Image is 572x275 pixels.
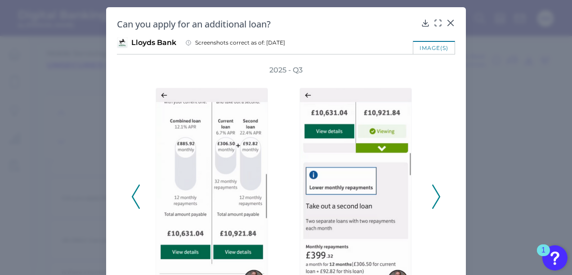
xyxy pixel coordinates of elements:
span: Screenshots correct as of: [DATE] [195,39,285,46]
div: 1 [541,250,545,262]
span: Lloyds Bank [131,38,176,48]
img: Lloyds Bank [117,37,128,48]
div: image(s) [413,41,455,54]
h2: Can you apply for an additional loan? [117,18,417,30]
h3: 2025 - Q3 [269,65,303,75]
button: Open Resource Center, 1 new notification [542,245,568,270]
